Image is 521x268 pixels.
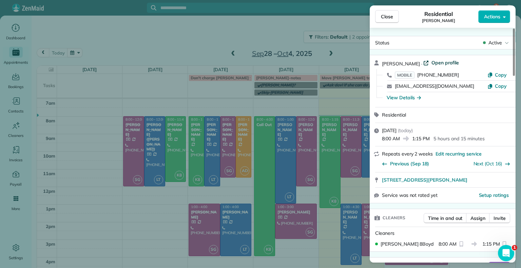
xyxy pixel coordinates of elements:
span: Copy [495,72,507,78]
span: · [420,61,424,66]
p: 5 hours and 15 minutes [433,135,484,142]
span: Close [381,13,393,20]
a: MOBILE[PHONE_NUMBER] [395,71,459,78]
button: View Details [387,94,421,101]
span: Active [488,39,502,46]
span: Copy [495,83,507,89]
span: [PERSON_NAME] 8Boyd [381,241,433,247]
span: Previous (Sep 18) [390,160,429,167]
a: [STREET_ADDRESS][PERSON_NAME] [382,177,512,183]
a: Open profile [423,59,459,66]
a: [EMAIL_ADDRESS][DOMAIN_NAME] [395,83,474,89]
span: Time in and out [428,215,462,222]
span: 1:15 PM [412,135,430,142]
span: Assign [470,215,485,222]
button: Assign [466,213,490,223]
button: Copy [487,71,507,78]
button: Time in and out [424,213,467,223]
button: Previous (Sep 18) [382,160,429,167]
span: MOBILE [395,71,414,79]
button: Copy [487,83,507,89]
span: 8:00 AM [382,135,400,142]
span: Cleaners [375,230,394,236]
span: [PHONE_NUMBER] [417,72,459,78]
span: 1:15 PM [482,241,500,247]
span: [PERSON_NAME] [382,61,420,67]
span: 1 [512,245,517,250]
span: Status [375,40,389,46]
span: Invite [494,215,506,222]
button: Close [375,10,399,23]
span: Actions [484,13,500,20]
span: Repeats every 2 weeks [382,151,433,157]
span: [STREET_ADDRESS][PERSON_NAME] [382,177,467,183]
iframe: Intercom live chat [498,245,514,261]
span: Residential [424,10,453,18]
button: Next (Oct 16) [474,160,510,167]
span: Service was not rated yet [382,192,438,199]
button: Invite [489,213,510,223]
span: 8:00 AM [439,241,457,247]
span: Residential [382,112,406,118]
a: Next (Oct 16) [474,161,502,167]
span: Edit recurring service [436,150,482,157]
span: [PERSON_NAME] [422,18,455,23]
span: Cleaners [383,214,405,221]
button: Setup ratings [479,192,509,199]
span: ( today ) [398,127,413,133]
span: Open profile [431,59,459,66]
span: [DATE] [382,127,397,133]
span: Setup ratings [479,192,509,198]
